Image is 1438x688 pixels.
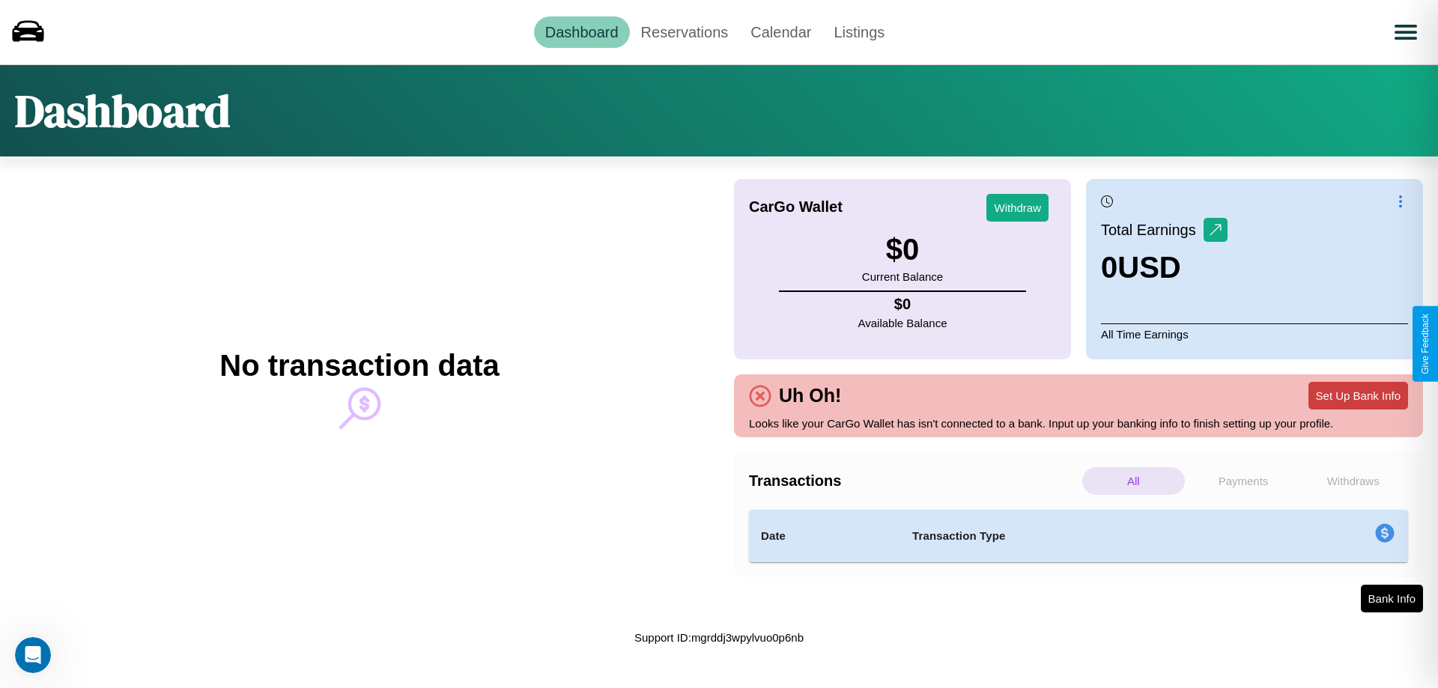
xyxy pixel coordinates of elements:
[749,198,843,216] h4: CarGo Wallet
[1302,467,1404,495] p: Withdraws
[634,627,804,648] p: Support ID: mgrddj3wpylvuo0p6nb
[862,233,943,267] h3: $ 0
[912,527,1252,545] h4: Transaction Type
[630,16,740,48] a: Reservations
[986,194,1049,222] button: Withdraw
[822,16,896,48] a: Listings
[1385,11,1427,53] button: Open menu
[771,385,849,407] h4: Uh Oh!
[761,527,888,545] h4: Date
[749,510,1408,562] table: simple table
[739,16,822,48] a: Calendar
[749,472,1078,490] h4: Transactions
[1101,251,1228,284] h3: 0 USD
[219,349,499,383] h2: No transaction data
[1308,382,1408,410] button: Set Up Bank Info
[1420,314,1431,374] div: Give Feedback
[858,296,947,313] h4: $ 0
[862,267,943,287] p: Current Balance
[1101,216,1204,243] p: Total Earnings
[1082,467,1185,495] p: All
[534,16,630,48] a: Dashboard
[1192,467,1295,495] p: Payments
[749,413,1408,433] p: Looks like your CarGo Wallet has isn't connected to a bank. Input up your banking info to finish ...
[15,80,230,141] h1: Dashboard
[858,313,947,333] p: Available Balance
[1361,585,1423,612] button: Bank Info
[15,637,51,673] iframe: Intercom live chat
[1101,323,1408,344] p: All Time Earnings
